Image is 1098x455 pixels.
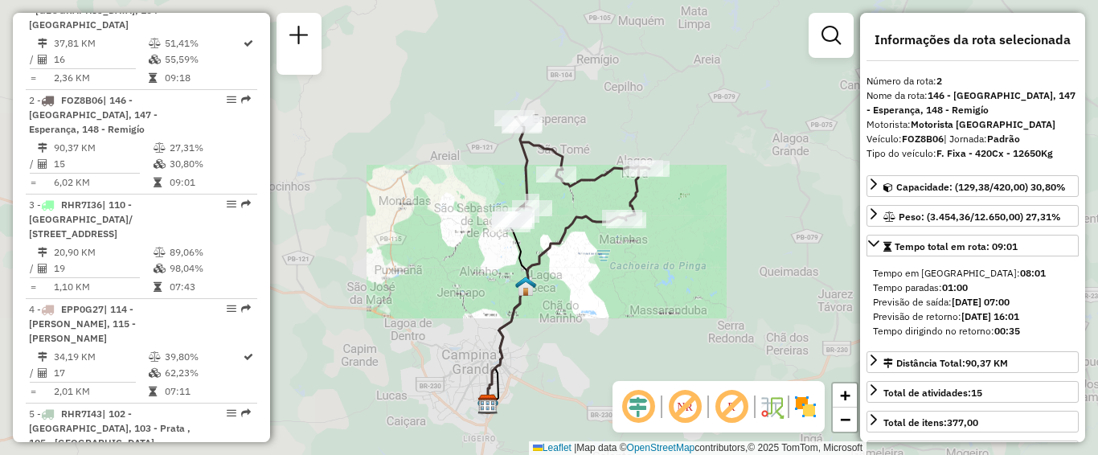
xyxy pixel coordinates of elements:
[867,74,1079,88] div: Número da rota:
[867,132,1079,146] div: Veículo:
[241,304,251,314] em: Rota exportada
[29,365,37,381] td: /
[833,408,857,432] a: Zoom out
[883,356,1008,371] div: Distância Total:
[815,19,847,51] a: Exibir filtros
[867,235,1079,256] a: Tempo total em rota: 09:01
[169,140,250,156] td: 27,31%
[883,387,982,399] span: Total de atividades:
[53,156,153,172] td: 15
[29,279,37,295] td: =
[867,175,1079,197] a: Capacidade: (129,38/420,00) 30,80%
[944,133,1020,145] span: | Jornada:
[873,295,1072,309] div: Previsão de saída:
[936,147,1053,159] strong: F. Fixa - 420Cx - 12650Kg
[867,89,1075,116] strong: 146 - [GEOGRAPHIC_DATA], 147 - Esperança, 148 - Remigío
[164,383,242,400] td: 07:11
[29,199,133,240] span: 3 -
[61,199,102,211] span: RHR7I36
[61,94,103,106] span: FOZ8B06
[840,409,850,429] span: −
[38,352,47,362] i: Distância Total
[971,387,982,399] strong: 15
[899,211,1061,223] span: Peso: (3.454,36/12.650,00) 27,31%
[29,408,191,449] span: 5 -
[29,260,37,277] td: /
[61,408,102,420] span: RHR7I43
[241,408,251,418] em: Rota exportada
[515,276,536,297] img: Zumpy Lagoa Seca
[873,324,1072,338] div: Tempo dirigindo no retorno:
[154,178,162,187] i: Tempo total em rota
[169,174,250,191] td: 09:01
[529,441,867,455] div: Map data © contributors,© 2025 TomTom, Microsoft
[154,282,162,292] i: Tempo total em rota
[29,408,191,449] span: | 102 - [GEOGRAPHIC_DATA], 103 - Prata , 105 - [GEOGRAPHIC_DATA]
[574,442,576,453] span: |
[227,199,236,209] em: Opções
[1020,267,1046,279] strong: 08:01
[53,383,148,400] td: 2,01 KM
[164,51,242,68] td: 55,59%
[902,133,944,145] strong: FOZ8B06
[244,39,253,48] i: Rota otimizada
[53,140,153,156] td: 90,37 KM
[149,39,161,48] i: % de utilização do peso
[867,381,1079,403] a: Total de atividades:15
[533,442,572,453] a: Leaflet
[38,55,47,64] i: Total de Atividades
[38,159,47,169] i: Total de Atividades
[61,303,104,315] span: EPP0G27
[29,199,133,240] span: | 110 - [GEOGRAPHIC_DATA]/ [STREET_ADDRESS]
[987,133,1020,145] strong: Padrão
[867,260,1079,345] div: Tempo total em rota: 09:01
[759,394,785,420] img: Fluxo de ruas
[936,75,942,87] strong: 2
[911,118,1055,130] strong: Motorista [GEOGRAPHIC_DATA]
[29,94,158,135] span: 2 -
[241,95,251,105] em: Rota exportada
[29,94,158,135] span: | 146 - [GEOGRAPHIC_DATA], 147 - Esperança, 148 - Remigío
[867,351,1079,373] a: Distância Total:90,37 KM
[164,70,242,86] td: 09:18
[883,416,978,430] div: Total de itens:
[164,365,242,381] td: 62,23%
[867,88,1079,117] div: Nome da rota:
[227,408,236,418] em: Opções
[867,205,1079,227] a: Peso: (3.454,36/12.650,00) 27,31%
[53,174,153,191] td: 6,02 KM
[947,416,978,428] strong: 377,00
[283,19,315,55] a: Nova sessão e pesquisa
[169,156,250,172] td: 30,80%
[154,248,166,257] i: % de utilização do peso
[53,244,153,260] td: 20,90 KM
[169,244,250,260] td: 89,06%
[154,264,166,273] i: % de utilização da cubagem
[53,70,148,86] td: 2,36 KM
[53,279,153,295] td: 1,10 KM
[149,368,161,378] i: % de utilização da cubagem
[873,281,1072,295] div: Tempo paradas:
[169,260,250,277] td: 98,04%
[38,248,47,257] i: Distância Total
[53,35,148,51] td: 37,81 KM
[873,266,1072,281] div: Tempo em [GEOGRAPHIC_DATA]:
[149,352,161,362] i: % de utilização do peso
[38,368,47,378] i: Total de Atividades
[169,279,250,295] td: 07:43
[873,309,1072,324] div: Previsão de retorno:
[244,352,253,362] i: Rota otimizada
[840,385,850,405] span: +
[29,156,37,172] td: /
[149,73,157,83] i: Tempo total em rota
[896,181,1066,193] span: Capacidade: (129,38/420,00) 30,80%
[793,394,818,420] img: Exibir/Ocultar setores
[867,117,1079,132] div: Motorista:
[149,387,157,396] i: Tempo total em rota
[666,387,704,426] span: Exibir NR
[477,394,498,415] img: CDD Campina Grande
[627,442,695,453] a: OpenStreetMap
[38,39,47,48] i: Distância Total
[994,325,1020,337] strong: 00:35
[477,393,498,414] img: ZUMPY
